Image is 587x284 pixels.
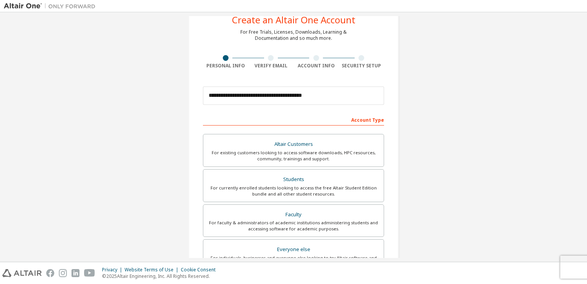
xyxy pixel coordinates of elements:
div: Website Terms of Use [125,267,181,273]
div: Account Type [203,113,384,126]
div: Verify Email [248,63,294,69]
div: Security Setup [339,63,384,69]
div: Altair Customers [208,139,379,150]
div: For existing customers looking to access software downloads, HPC resources, community, trainings ... [208,150,379,162]
div: Faculty [208,209,379,220]
img: facebook.svg [46,269,54,277]
div: Cookie Consent [181,267,220,273]
div: Personal Info [203,63,248,69]
p: © 2025 Altair Engineering, Inc. All Rights Reserved. [102,273,220,279]
img: instagram.svg [59,269,67,277]
div: Students [208,174,379,185]
div: For faculty & administrators of academic institutions administering students and accessing softwa... [208,220,379,232]
div: Account Info [293,63,339,69]
img: youtube.svg [84,269,95,277]
div: Privacy [102,267,125,273]
div: Everyone else [208,244,379,255]
div: For currently enrolled students looking to access the free Altair Student Edition bundle and all ... [208,185,379,197]
div: For individuals, businesses and everyone else looking to try Altair software and explore our prod... [208,255,379,267]
img: altair_logo.svg [2,269,42,277]
img: linkedin.svg [71,269,79,277]
img: Altair One [4,2,99,10]
div: Create an Altair One Account [232,15,355,24]
div: For Free Trials, Licenses, Downloads, Learning & Documentation and so much more. [240,29,347,41]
